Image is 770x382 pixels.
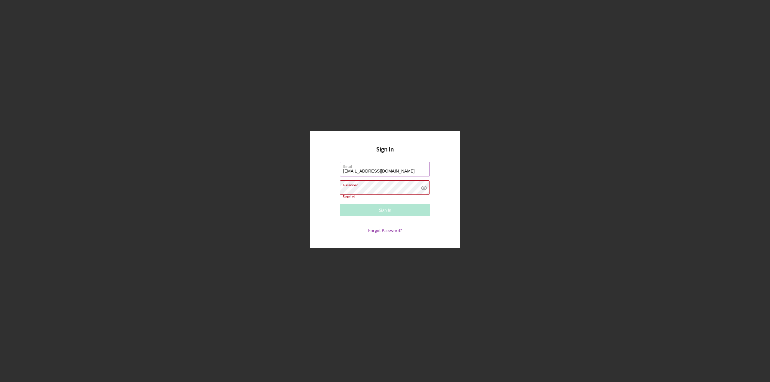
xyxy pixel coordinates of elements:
div: Sign In [379,204,391,216]
div: Required [340,195,430,198]
label: Email [343,162,430,169]
h4: Sign In [376,146,394,162]
label: Password [343,181,430,187]
button: Sign In [340,204,430,216]
a: Forgot Password? [368,228,402,233]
